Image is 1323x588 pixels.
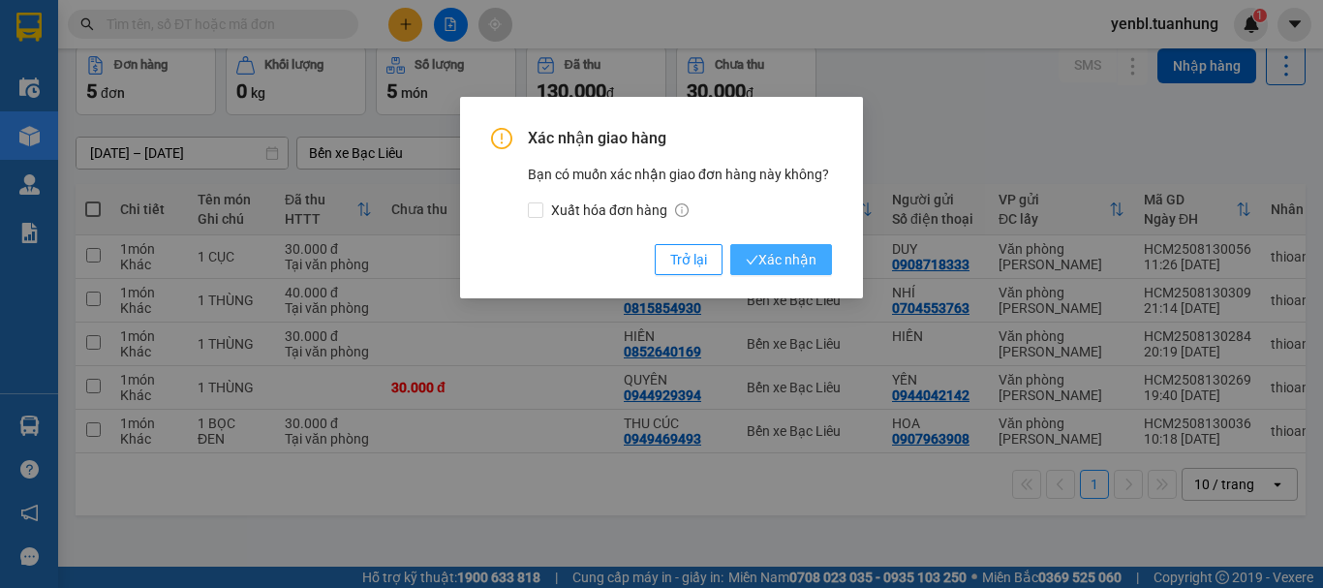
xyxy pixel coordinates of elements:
[528,164,832,221] div: Bạn có muốn xác nhận giao đơn hàng này không?
[543,200,696,221] span: Xuất hóa đơn hàng
[528,128,832,149] span: Xác nhận giao hàng
[655,244,723,275] button: Trở lại
[730,244,832,275] button: checkXác nhận
[675,203,689,217] span: info-circle
[746,249,816,270] span: Xác nhận
[670,249,707,270] span: Trở lại
[746,254,758,266] span: check
[491,128,512,149] span: exclamation-circle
